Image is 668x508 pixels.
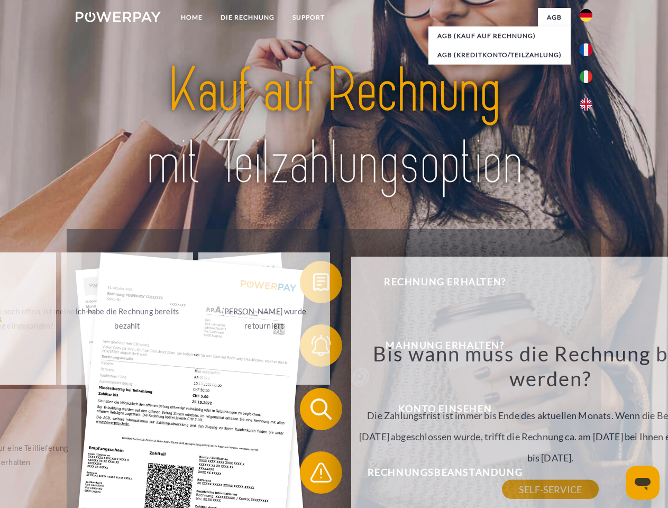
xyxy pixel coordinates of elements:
a: SELF-SERVICE [502,480,599,499]
img: logo-powerpay-white.svg [76,12,161,22]
img: qb_warning.svg [308,459,334,486]
a: DIE RECHNUNG [212,8,283,27]
div: Ich habe die Rechnung bereits bezahlt [68,304,187,333]
img: de [580,9,592,22]
img: qb_search.svg [308,396,334,422]
a: Home [172,8,212,27]
a: AGB (Kreditkonto/Teilzahlung) [428,46,571,65]
a: AGB (Kauf auf Rechnung) [428,26,571,46]
img: fr [580,43,592,56]
a: agb [538,8,571,27]
img: it [580,70,592,83]
img: en [580,98,592,111]
button: Konto einsehen [300,388,575,430]
iframe: Schaltfläche zum Öffnen des Messaging-Fensters [626,466,660,500]
img: title-powerpay_de.svg [101,51,567,203]
div: [PERSON_NAME] wurde retourniert [205,304,324,333]
button: Rechnungsbeanstandung [300,451,575,494]
a: SUPPORT [283,8,334,27]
